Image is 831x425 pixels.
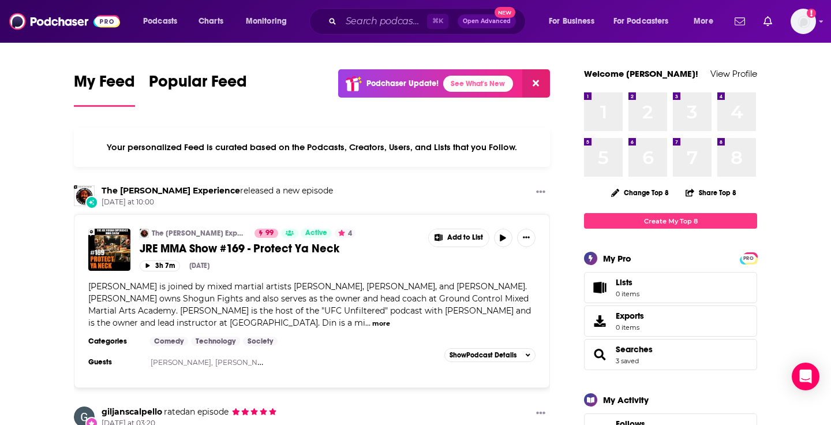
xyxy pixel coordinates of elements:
img: The Joe Rogan Experience [74,185,95,206]
a: [PERSON_NAME], [215,358,278,367]
button: open menu [135,12,192,31]
span: giljanscalpello's Rating: 5 out of 5 [231,408,277,416]
button: ShowPodcast Details [444,348,536,362]
button: Show profile menu [791,9,816,34]
button: Change Top 8 [604,185,676,200]
span: rated [164,407,185,417]
a: The [PERSON_NAME] Experience [152,229,247,238]
button: 3h 7m [140,260,180,271]
span: My Feed [74,72,135,98]
a: PRO [742,253,755,262]
a: giljanscalpello [102,407,162,417]
a: Charts [191,12,230,31]
span: Searches [584,339,757,370]
a: Comedy [149,337,188,346]
span: Exports [588,313,611,329]
span: Exports [616,311,644,321]
span: New [495,7,515,18]
span: Lists [616,277,632,288]
a: Popular Feed [149,72,247,107]
div: New Episode [85,196,98,208]
span: 0 items [616,290,639,298]
p: Podchaser Update! [366,79,439,88]
img: Podchaser - Follow, Share and Rate Podcasts [9,10,120,32]
h3: Categories [88,337,140,346]
a: Show notifications dropdown [730,12,750,31]
span: Lists [616,277,639,288]
span: PRO [742,254,755,263]
span: Show Podcast Details [450,351,516,359]
div: Your personalized Feed is curated based on the Podcasts, Creators, Users, and Lists that you Follow. [74,128,550,167]
div: [DATE] [189,262,209,270]
a: The Joe Rogan Experience [102,185,240,196]
button: Open AdvancedNew [458,14,516,28]
span: Add to List [447,233,483,242]
a: Create My Top 8 [584,213,757,229]
a: Technology [191,337,240,346]
span: Podcasts [143,13,177,29]
img: User Profile [791,9,816,34]
img: The Joe Rogan Experience [140,229,149,238]
span: Charts [199,13,223,29]
a: Exports [584,305,757,337]
button: Share Top 8 [685,181,737,204]
a: Searches [588,346,611,363]
span: For Business [549,13,594,29]
span: Logged in as nicole.koremenos [791,9,816,34]
a: Active [301,229,332,238]
span: [DATE] at 10:00 [102,197,333,207]
a: Show notifications dropdown [759,12,777,31]
a: See What's New [443,76,513,92]
a: Lists [584,272,757,303]
div: Search podcasts, credits, & more... [320,8,537,35]
button: more [372,319,390,329]
button: Show More Button [531,185,550,200]
span: ⌘ K [427,14,448,29]
a: 99 [254,229,278,238]
a: 3 saved [616,357,639,365]
button: Show More Button [429,229,489,247]
span: ... [365,318,370,328]
span: Popular Feed [149,72,247,98]
a: View Profile [710,68,757,79]
button: Show More Button [531,407,550,421]
a: My Feed [74,72,135,107]
span: Lists [588,279,611,296]
button: open menu [541,12,609,31]
button: Show More Button [517,229,536,247]
span: For Podcasters [613,13,669,29]
span: More [694,13,713,29]
svg: Add a profile image [807,9,816,18]
span: Monitoring [246,13,287,29]
div: My Pro [603,253,631,264]
span: JRE MMA Show #169 - Protect Ya Neck [140,241,339,256]
a: Welcome [PERSON_NAME]! [584,68,698,79]
h3: Guests [88,357,140,367]
div: Open Intercom Messenger [792,363,819,390]
span: 0 items [616,323,644,331]
a: Society [243,337,278,346]
span: [PERSON_NAME] is joined by mixed martial artists [PERSON_NAME], [PERSON_NAME], and [PERSON_NAME].... [88,281,531,328]
h3: released a new episode [102,185,333,196]
button: open menu [238,12,302,31]
a: Searches [616,344,653,355]
span: 99 [265,228,274,239]
span: an episode [162,407,229,417]
input: Search podcasts, credits, & more... [341,12,427,31]
button: open menu [606,12,686,31]
a: JRE MMA Show #169 - Protect Ya Neck [140,241,420,256]
a: [PERSON_NAME], [151,358,213,367]
button: open menu [686,12,728,31]
div: My Activity [603,394,649,405]
button: 4 [335,229,355,238]
img: JRE MMA Show #169 - Protect Ya Neck [88,229,130,271]
span: Active [305,228,327,239]
span: Open Advanced [463,18,511,24]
